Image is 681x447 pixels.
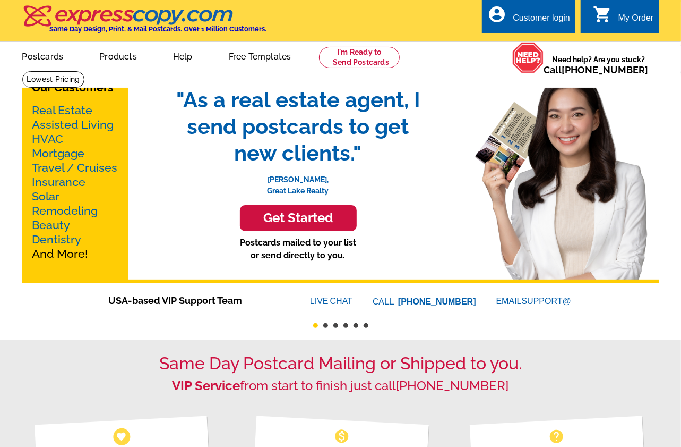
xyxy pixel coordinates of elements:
[396,378,509,393] a: [PHONE_NUMBER]
[512,42,544,73] img: help
[32,233,82,246] a: Dentistry
[166,237,431,262] p: Postcards mailed to your list or send directly to you.
[32,147,85,160] a: Mortgage
[166,205,431,231] a: Get Started
[32,204,98,217] a: Remodeling
[32,104,93,117] a: Real Estate
[166,166,431,197] p: [PERSON_NAME], Great Lake Realty
[5,43,81,68] a: Postcards
[253,210,343,226] h3: Get Started
[513,13,570,28] div: Customer login
[487,5,506,24] i: account_circle
[487,12,570,25] a: account_circle Customer login
[22,353,659,374] h1: Same Day Postcard Mailing or Shipped to you.
[496,297,573,306] a: EMAILSUPPORT@
[156,43,210,68] a: Help
[548,428,565,445] span: help
[398,297,476,306] a: [PHONE_NUMBER]
[108,293,278,308] span: USA-based VIP Support Team
[544,54,654,75] span: Need help? Are you stuck?
[50,25,267,33] h4: Same Day Design, Print, & Mail Postcards. Over 1 Million Customers.
[323,323,328,328] button: 2 of 6
[333,428,350,445] span: monetization_on
[32,118,114,131] a: Assisted Living
[32,175,86,189] a: Insurance
[22,13,267,33] a: Same Day Design, Print, & Mail Postcards. Over 1 Million Customers.
[173,378,240,393] strong: VIP Service
[22,378,659,394] h2: from start to finish just call
[116,431,127,442] span: favorite
[593,5,612,24] i: shopping_cart
[544,64,649,75] span: Call
[562,64,649,75] a: [PHONE_NUMBER]
[32,218,71,232] a: Beauty
[310,295,330,308] font: LIVE
[522,295,573,308] font: SUPPORT@
[166,87,431,166] span: "As a real estate agent, I send postcards to get new clients."
[373,296,395,308] font: CALL
[32,161,118,174] a: Travel / Cruises
[364,323,368,328] button: 6 of 6
[32,132,64,146] a: HVAC
[618,13,654,28] div: My Order
[593,12,654,25] a: shopping_cart My Order
[310,297,352,306] a: LIVECHAT
[354,323,358,328] button: 5 of 6
[82,43,154,68] a: Products
[32,103,118,261] p: And More!
[313,323,318,328] button: 1 of 6
[32,190,60,203] a: Solar
[333,323,338,328] button: 3 of 6
[343,323,348,328] button: 4 of 6
[212,43,308,68] a: Free Templates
